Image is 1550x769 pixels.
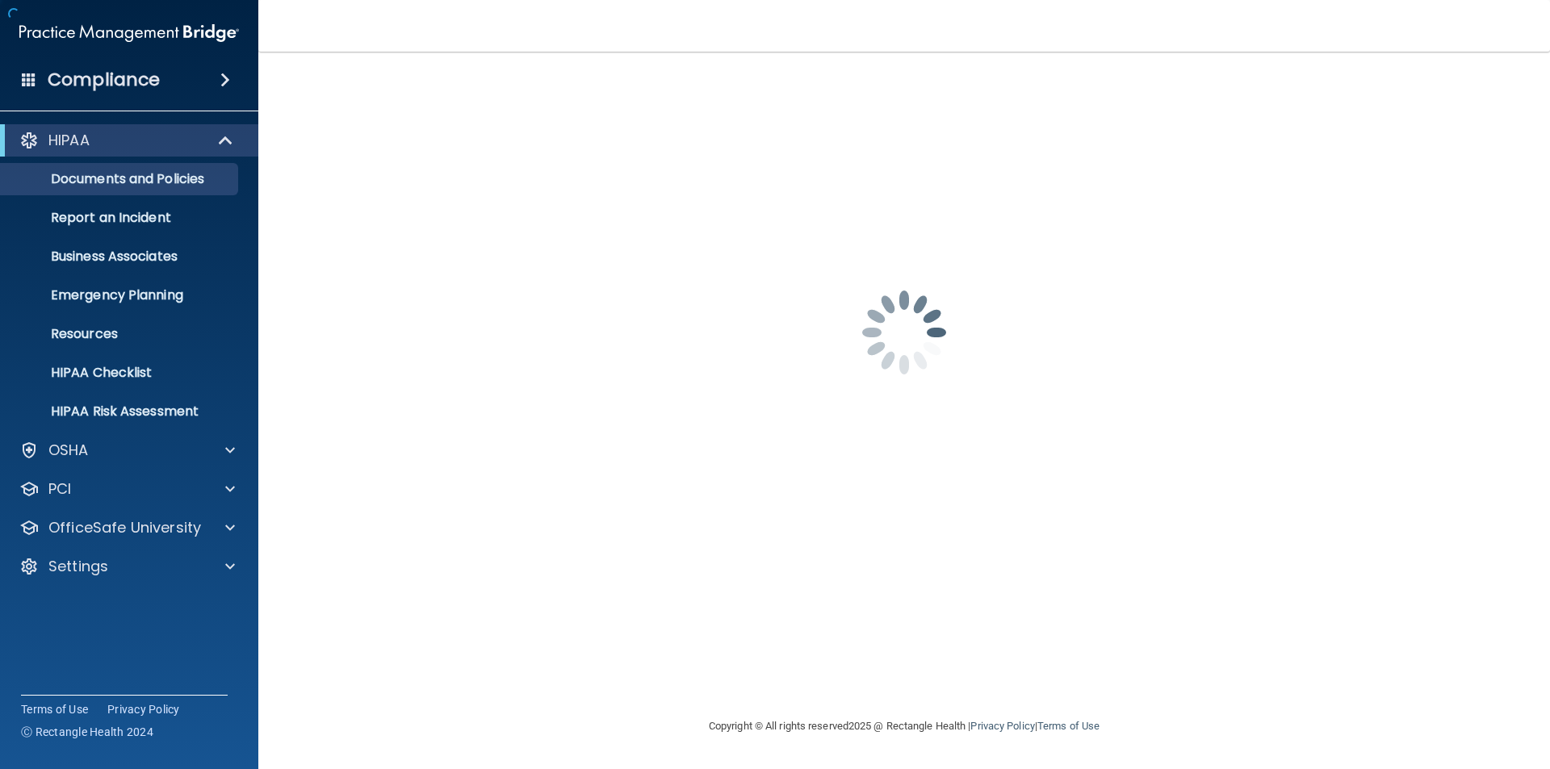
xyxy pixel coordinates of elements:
[610,700,1199,752] div: Copyright © All rights reserved 2025 @ Rectangle Health | |
[10,210,231,226] p: Report an Incident
[10,403,231,420] p: HIPAA Risk Assessment
[48,69,160,91] h4: Compliance
[10,287,231,303] p: Emergency Planning
[48,131,90,150] p: HIPAA
[10,365,231,381] p: HIPAA Checklist
[1271,654,1531,719] iframe: Drift Widget Chat Controller
[48,557,108,576] p: Settings
[10,249,231,265] p: Business Associates
[107,701,180,717] a: Privacy Policy
[970,720,1034,732] a: Privacy Policy
[19,17,239,49] img: PMB logo
[10,171,231,187] p: Documents and Policies
[48,441,89,460] p: OSHA
[21,701,88,717] a: Terms of Use
[19,557,235,576] a: Settings
[19,518,235,537] a: OfficeSafe University
[1037,720,1100,732] a: Terms of Use
[19,131,234,150] a: HIPAA
[48,479,71,499] p: PCI
[48,518,201,537] p: OfficeSafe University
[823,252,985,413] img: spinner.e123f6fc.gif
[19,441,235,460] a: OSHA
[19,479,235,499] a: PCI
[10,326,231,342] p: Resources
[21,724,153,740] span: Ⓒ Rectangle Health 2024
